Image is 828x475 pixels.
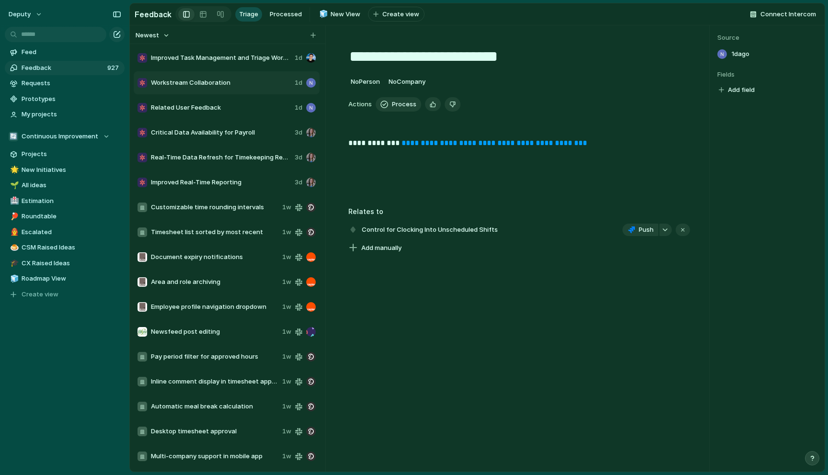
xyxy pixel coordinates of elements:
[5,287,125,302] button: Create view
[22,259,121,268] span: CX Raised Ideas
[392,100,416,109] span: Process
[319,9,326,20] div: 🧊
[10,211,17,222] div: 🏓
[9,227,18,237] button: 👨‍🚒
[151,277,278,287] span: Area and role archiving
[22,290,58,299] span: Create view
[368,7,425,22] button: Create view
[348,74,382,90] button: NoPerson
[746,7,820,22] button: Connect Intercom
[135,9,172,20] h2: Feedback
[717,33,817,43] span: Source
[5,76,125,90] a: Requests
[382,10,419,19] span: Create view
[282,327,291,337] span: 1w
[151,178,291,187] span: Improved Real-Time Reporting
[5,178,125,192] a: 🌱All ideas
[5,147,125,161] a: Projects
[318,10,327,19] button: 🧊
[136,31,159,40] span: Newest
[151,153,291,162] span: Real-Time Data Refresh for Timekeeping Reports
[151,452,278,461] span: Multi-company support in mobile app
[351,78,380,85] span: No Person
[5,129,125,144] button: 🔄Continuous Improvement
[9,10,31,19] span: deputy
[282,252,291,262] span: 1w
[10,258,17,269] div: 🎓
[359,223,501,237] span: Control for Clocking Into Unscheduled Shifts
[389,78,425,85] span: No Company
[717,84,756,96] button: Add field
[9,181,18,190] button: 🌱
[10,164,17,175] div: 🌟
[10,180,17,191] div: 🌱
[5,45,125,59] a: Feed
[151,302,278,312] span: Employee profile navigation dropdown
[151,78,291,88] span: Workstream Collaboration
[151,53,291,63] span: Improved Task Management and Triage Workflow
[5,194,125,208] a: 🏥Estimation
[5,163,125,177] a: 🌟New Initiatives
[22,243,121,252] span: CSM Raised Ideas
[22,212,121,221] span: Roundtable
[239,10,258,19] span: Triage
[331,10,360,19] span: New View
[151,377,278,386] span: Inline comment display in timesheet approvals
[151,352,278,362] span: Pay period filter for approved hours
[10,226,17,237] div: 👨‍🚒
[151,327,278,337] span: Newsfeed post editing
[22,227,121,237] span: Escalated
[4,7,47,22] button: deputy
[9,259,18,268] button: 🎓
[22,274,121,283] span: Roadmap View
[348,100,372,109] span: Actions
[295,153,302,162] span: 3d
[295,78,302,88] span: 1d
[10,242,17,253] div: 🍮
[151,427,278,436] span: Desktop timesheet approval
[295,103,302,113] span: 1d
[10,195,17,206] div: 🏥
[5,271,125,286] a: 🧊Roadmap View
[5,256,125,271] div: 🎓CX Raised Ideas
[5,209,125,224] a: 🏓Roundtable
[5,240,125,255] div: 🍮CSM Raised Ideas
[348,206,690,216] h3: Relates to
[107,63,121,73] span: 927
[282,302,291,312] span: 1w
[345,241,405,255] button: Add manually
[9,243,18,252] button: 🍮
[22,110,121,119] span: My projects
[282,352,291,362] span: 1w
[282,277,291,287] span: 1w
[22,132,98,141] span: Continuous Improvement
[10,273,17,284] div: 🧊
[22,181,121,190] span: All ideas
[22,79,121,88] span: Requests
[9,132,18,141] div: 🔄
[5,92,125,106] a: Prototypes
[282,402,291,411] span: 1w
[732,49,749,59] span: 1d ago
[151,252,278,262] span: Document expiry notifications
[270,10,302,19] span: Processed
[295,178,302,187] span: 3d
[445,97,460,112] button: Delete
[361,243,402,253] span: Add manually
[5,107,125,122] a: My projects
[728,85,755,95] span: Add field
[151,203,278,212] span: Customizable time rounding intervals
[282,377,291,386] span: 1w
[22,165,121,175] span: New Initiatives
[314,7,364,22] a: 🧊New View
[282,227,291,237] span: 1w
[376,97,421,112] button: Process
[151,103,291,113] span: Related User Feedback
[5,225,125,239] a: 👨‍🚒Escalated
